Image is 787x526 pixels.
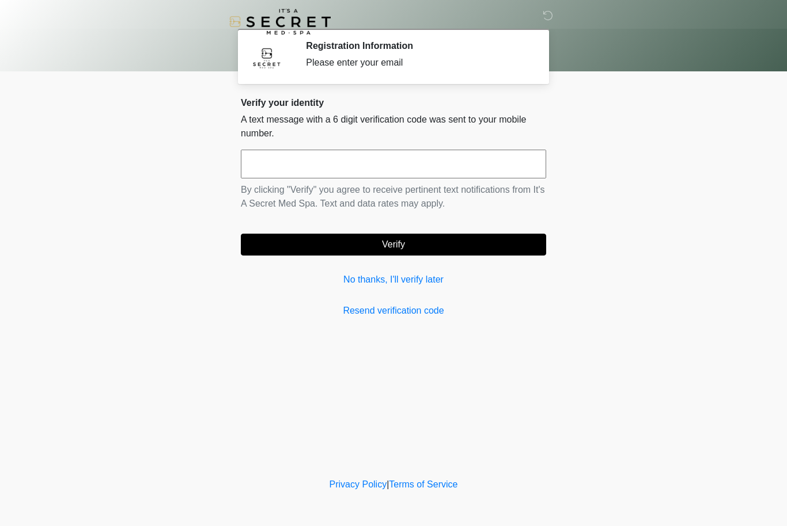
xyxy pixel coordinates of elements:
p: A text message with a 6 digit verification code was sent to your mobile number. [241,113,546,140]
a: Terms of Service [389,479,457,489]
a: Resend verification code [241,304,546,318]
div: Please enter your email [306,56,529,70]
h2: Registration Information [306,40,529,51]
a: | [387,479,389,489]
img: It's A Secret Med Spa Logo [229,9,331,35]
h2: Verify your identity [241,97,546,108]
img: Agent Avatar [249,40,284,75]
p: By clicking "Verify" you agree to receive pertinent text notifications from It's A Secret Med Spa... [241,183,546,211]
a: Privacy Policy [330,479,387,489]
a: No thanks, I'll verify later [241,273,546,287]
button: Verify [241,234,546,256]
